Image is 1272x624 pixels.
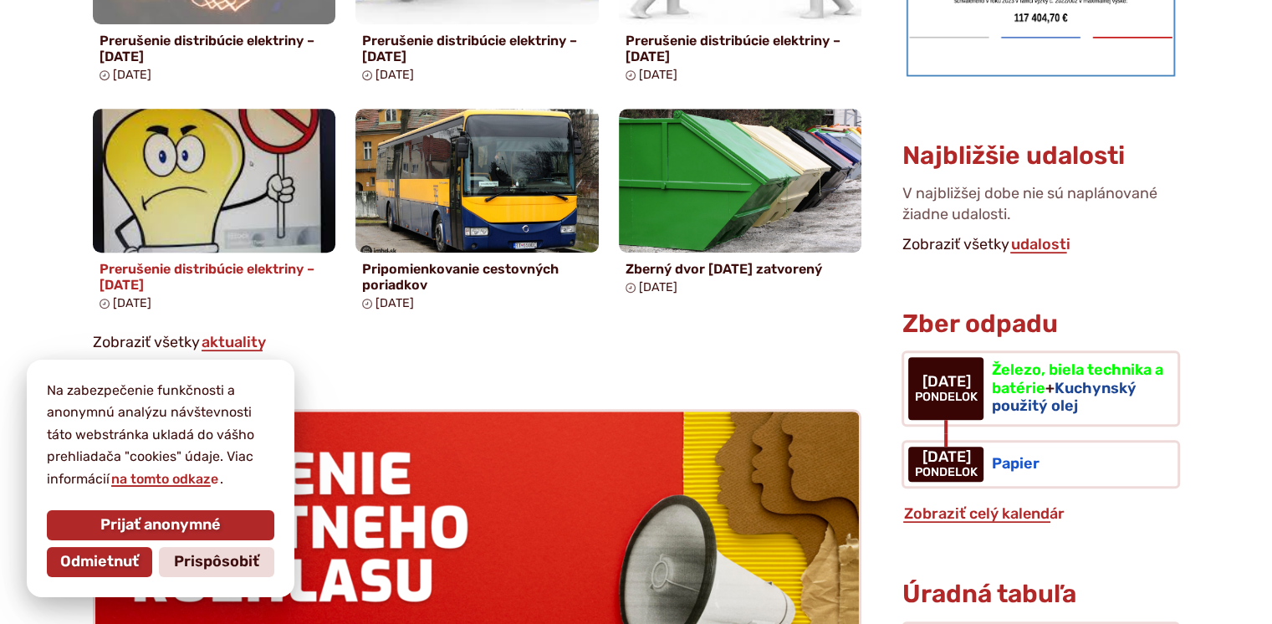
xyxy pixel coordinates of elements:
[1009,235,1071,253] a: Zobraziť všetky udalosti
[902,350,1179,427] a: Železo, biela technika a batérie+Kuchynský použitý olej [DATE] pondelok
[159,547,274,577] button: Prispôsobiť
[47,547,152,577] button: Odmietnuť
[639,280,677,294] span: [DATE]
[991,454,1039,473] span: Papier
[113,296,151,310] span: [DATE]
[110,471,220,487] a: na tomto odkaze
[902,233,1179,258] p: Zobraziť všetky
[915,374,978,391] span: [DATE]
[991,361,1163,416] h3: +
[902,440,1179,488] a: Papier [DATE] pondelok
[915,449,978,466] span: [DATE]
[902,183,1179,232] p: V najbližšej dobe nie sú naplánované žiadne udalosti.
[362,33,592,64] h4: Prerušenie distribúcie elektriny – [DATE]
[174,553,259,571] span: Prispôsobiť
[902,310,1179,338] h3: Zber odpadu
[902,581,1075,608] h3: Úradná tabuľa
[200,333,268,351] a: Zobraziť všetky aktuality
[902,142,1124,170] h3: Najbližšie udalosti
[915,391,978,404] span: pondelok
[902,504,1065,523] a: Zobraziť celý kalendár
[991,361,1162,397] span: Železo, biela technika a batérie
[915,466,978,479] span: pondelok
[991,379,1136,416] span: Kuchynský použitý olej
[113,68,151,82] span: [DATE]
[375,68,414,82] span: [DATE]
[639,68,677,82] span: [DATE]
[47,510,274,540] button: Prijať anonymné
[626,261,856,277] h4: Zberný dvor [DATE] zatvorený
[100,261,329,293] h4: Prerušenie distribúcie elektriny – [DATE]
[362,261,592,293] h4: Pripomienkovanie cestovných poriadkov
[375,296,414,310] span: [DATE]
[355,109,599,317] a: Pripomienkovanie cestovných poriadkov [DATE]
[100,516,221,534] span: Prijať anonymné
[47,380,274,490] p: Na zabezpečenie funkčnosti a anonymnú analýzu návštevnosti táto webstránka ukladá do vášho prehli...
[60,553,139,571] span: Odmietnuť
[100,33,329,64] h4: Prerušenie distribúcie elektriny – [DATE]
[619,109,862,301] a: Zberný dvor [DATE] zatvorený [DATE]
[626,33,856,64] h4: Prerušenie distribúcie elektriny – [DATE]
[93,109,336,317] a: Prerušenie distribúcie elektriny – [DATE] [DATE]
[93,330,862,355] p: Zobraziť všetky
